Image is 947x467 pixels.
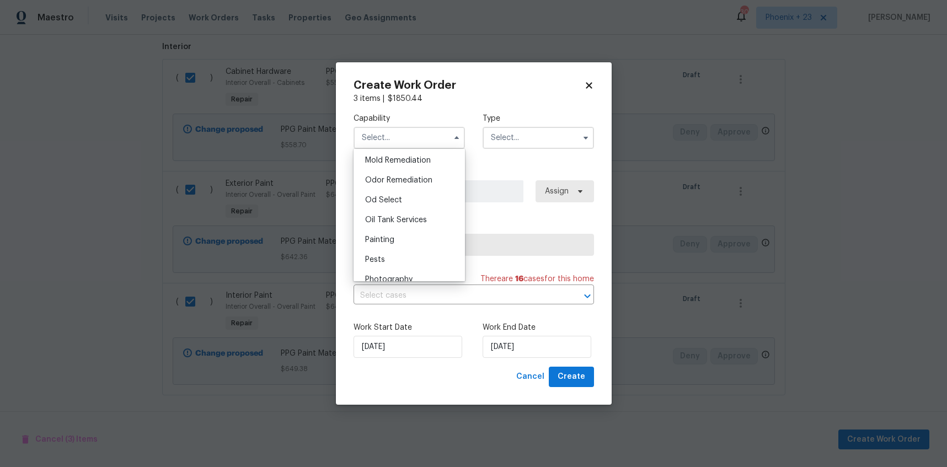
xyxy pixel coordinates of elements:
span: Photography [365,276,413,283]
span: Select trade partner [363,239,585,250]
label: Work Order Manager [354,167,594,178]
button: Cancel [512,367,549,387]
span: Pests [365,256,385,264]
span: 16 [515,275,523,283]
button: Show options [579,131,592,144]
label: Trade Partner [354,220,594,231]
span: There are case s for this home [480,273,594,285]
span: Create [558,370,585,384]
button: Hide options [450,131,463,144]
span: Assign [545,186,569,197]
span: Mold Remediation [365,157,431,164]
input: Select... [354,127,465,149]
label: Type [483,113,594,124]
h2: Create Work Order [354,80,584,91]
span: Od Select [365,196,402,204]
label: Work Start Date [354,322,465,333]
label: Capability [354,113,465,124]
span: Cancel [516,370,544,384]
span: $ 1850.44 [388,95,422,103]
input: M/D/YYYY [354,336,462,358]
button: Open [580,288,595,304]
label: Work End Date [483,322,594,333]
span: Odor Remediation [365,176,432,184]
input: Select cases [354,287,563,304]
button: Create [549,367,594,387]
input: M/D/YYYY [483,336,591,358]
span: Oil Tank Services [365,216,427,224]
span: Painting [365,236,394,244]
input: Select... [483,127,594,149]
div: 3 items | [354,93,594,104]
